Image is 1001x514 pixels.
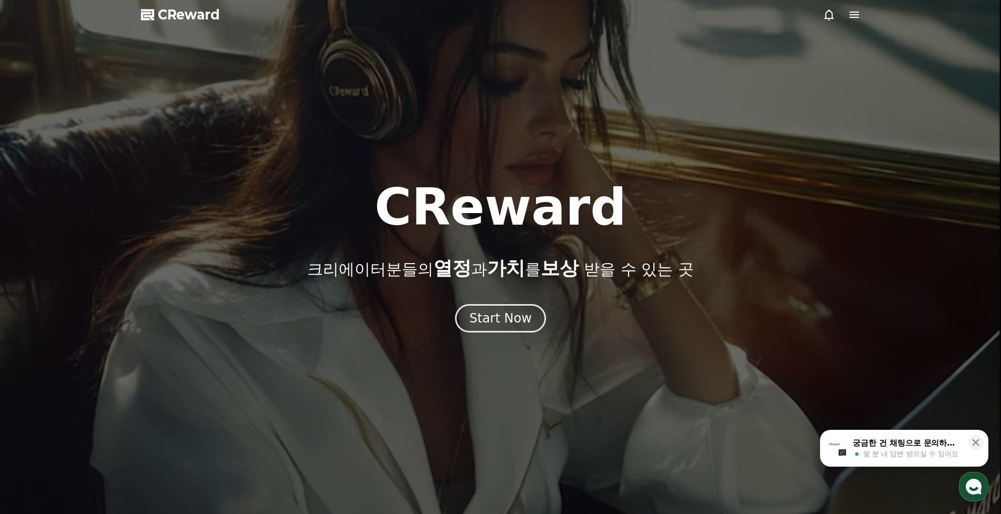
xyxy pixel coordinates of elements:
h1: CReward [375,182,626,233]
a: CReward [141,6,220,23]
span: 보상 [541,257,579,279]
button: Start Now [455,304,546,332]
p: 크리에이터분들의 과 를 받을 수 있는 곳 [307,258,693,279]
span: CReward [158,6,220,23]
span: 열정 [433,257,471,279]
div: Start Now [469,310,532,327]
span: 가치 [487,257,525,279]
a: Start Now [455,315,546,325]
